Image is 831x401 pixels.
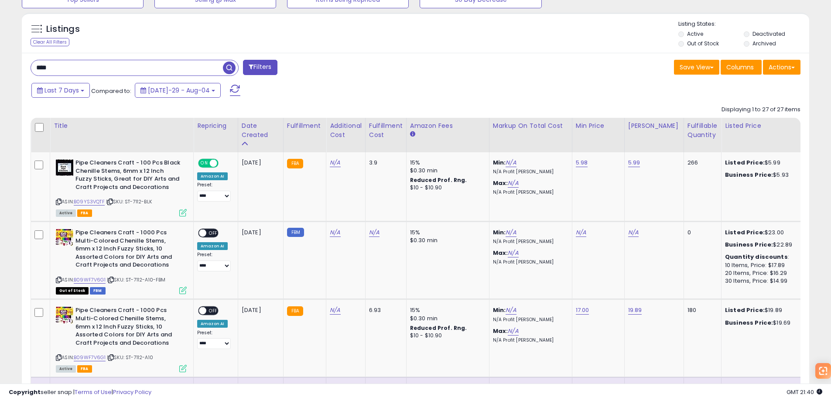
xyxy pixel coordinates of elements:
p: N/A Profit [PERSON_NAME] [493,239,565,245]
small: FBM [287,228,304,237]
p: Listing States: [678,20,809,28]
small: FBA [287,306,303,316]
div: 15% [410,159,482,167]
button: Save View [674,60,719,75]
b: Pipe Cleaners Craft - 1000 Pcs Multi-Colored Chenille Stems, 6mm x 12 Inch Fuzzy Sticks, 10 Assor... [75,306,181,349]
label: Out of Stock [687,40,719,47]
b: Min: [493,306,506,314]
label: Active [687,30,703,38]
b: Pipe Cleaners Craft - 1000 Pcs Multi-Colored Chenille Stems, 6mm x 12 Inch Fuzzy Sticks, 10 Assor... [75,229,181,271]
span: FBA [77,365,92,373]
b: Listed Price: [725,306,765,314]
b: Max: [493,327,508,335]
a: N/A [330,228,340,237]
b: Min: [493,158,506,167]
div: Clear All Filters [31,38,69,46]
p: N/A Profit [PERSON_NAME] [493,189,565,195]
div: Displaying 1 to 27 of 27 items [722,106,800,114]
div: 0 [687,229,715,236]
a: N/A [506,158,516,167]
div: $0.30 min [410,167,482,175]
div: seller snap | | [9,388,151,397]
div: Preset: [197,182,231,202]
p: N/A Profit [PERSON_NAME] [493,259,565,265]
a: N/A [330,306,340,315]
a: N/A [369,228,380,237]
div: $10 - $10.90 [410,332,482,339]
b: Business Price: [725,171,773,179]
span: FBA [77,209,92,217]
span: All listings that are currently out of stock and unavailable for purchase on Amazon [56,287,89,295]
a: N/A [506,306,516,315]
a: N/A [576,228,586,237]
p: N/A Profit [PERSON_NAME] [493,337,565,343]
span: ON [199,160,210,167]
b: Business Price: [725,240,773,249]
button: [DATE]-29 - Aug-04 [135,83,221,98]
strong: Copyright [9,388,41,396]
div: Additional Cost [330,121,362,140]
button: Actions [763,60,800,75]
img: 51Fsb54nWJL._SL40_.jpg [56,159,73,176]
div: Title [54,121,190,130]
div: $5.99 [725,159,797,167]
h5: Listings [46,23,80,35]
span: All listings currently available for purchase on Amazon [56,209,76,217]
div: $23.00 [725,229,797,236]
div: [PERSON_NAME] [628,121,680,130]
a: N/A [508,327,518,336]
a: N/A [508,179,518,188]
div: 6.93 [369,306,400,314]
div: Preset: [197,330,231,350]
div: 15% [410,306,482,314]
button: Columns [721,60,762,75]
div: Amazon Fees [410,121,486,130]
b: Quantity discounts [725,253,788,261]
b: Business Price: [725,319,773,327]
button: Filters [243,60,277,75]
button: Last 7 Days [31,83,90,98]
div: $5.93 [725,171,797,179]
b: Listed Price: [725,228,765,236]
a: N/A [628,228,639,237]
p: N/A Profit [PERSON_NAME] [493,317,565,323]
a: N/A [330,158,340,167]
div: Min Price [576,121,621,130]
a: B09WF7V6G1 [74,276,106,284]
a: 5.98 [576,158,588,167]
span: Compared to: [91,87,131,95]
span: Last 7 Days [44,86,79,95]
p: N/A Profit [PERSON_NAME] [493,169,565,175]
span: OFF [217,160,231,167]
span: | SKU: ST-7112-BLK [106,198,152,205]
div: 266 [687,159,715,167]
img: 51VITncNI7L._SL40_.jpg [56,229,73,246]
b: Max: [493,179,508,187]
div: 10 Items, Price: $17.89 [725,261,797,269]
b: Listed Price: [725,158,765,167]
div: Date Created [242,121,280,140]
a: 5.99 [628,158,640,167]
span: | SKU: ST-7112-A10 [107,354,153,361]
span: [DATE]-29 - Aug-04 [148,86,210,95]
div: Listed Price [725,121,800,130]
div: : [725,253,797,261]
div: 20 Items, Price: $16.29 [725,269,797,277]
span: | SKU: ST-7112-A10-FBM [107,276,166,283]
a: 19.89 [628,306,642,315]
a: B09YS3VQTF [74,198,105,206]
div: 15% [410,229,482,236]
div: $0.30 min [410,315,482,322]
div: $22.89 [725,241,797,249]
span: All listings currently available for purchase on Amazon [56,365,76,373]
div: Fulfillment [287,121,322,130]
div: Amazon AI [197,320,228,328]
a: N/A [506,228,516,237]
div: 30 Items, Price: $14.99 [725,277,797,285]
div: Repricing [197,121,234,130]
b: Min: [493,228,506,236]
div: Fulfillable Quantity [687,121,718,140]
div: $19.69 [725,319,797,327]
th: The percentage added to the cost of goods (COGS) that forms the calculator for Min & Max prices. [489,118,572,152]
span: OFF [206,307,220,315]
